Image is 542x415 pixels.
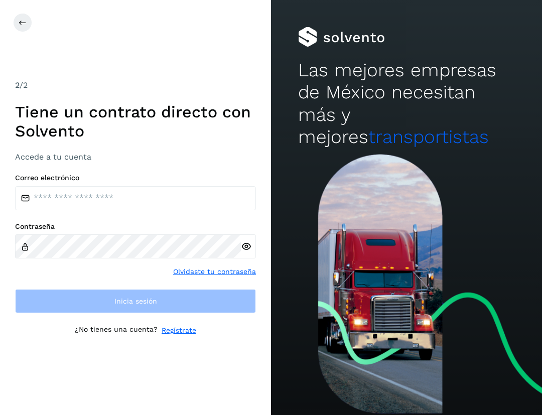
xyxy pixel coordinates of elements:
span: Inicia sesión [114,298,157,305]
label: Contraseña [15,222,256,231]
a: Regístrate [162,325,196,336]
span: transportistas [368,126,489,148]
div: /2 [15,79,256,91]
h1: Tiene un contrato directo con Solvento [15,102,256,141]
button: Inicia sesión [15,289,256,313]
span: 2 [15,80,20,90]
h2: Las mejores empresas de México necesitan más y mejores [298,59,515,149]
p: ¿No tienes una cuenta? [75,325,158,336]
label: Correo electrónico [15,174,256,182]
h3: Accede a tu cuenta [15,152,256,162]
a: Olvidaste tu contraseña [173,266,256,277]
